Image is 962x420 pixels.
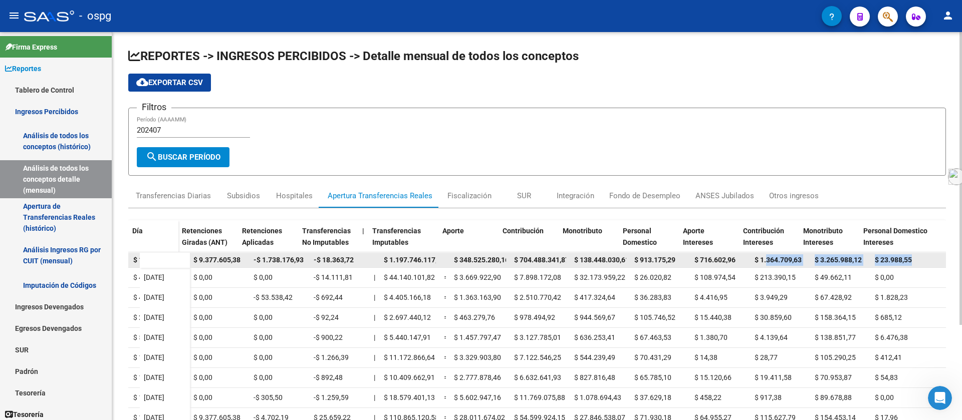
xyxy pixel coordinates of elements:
[574,293,615,301] span: $ 417.324,64
[374,313,375,321] span: |
[694,293,728,301] span: $ 4.416,95
[517,190,531,201] div: SUR
[574,273,625,281] span: $ 32.173.959,22
[875,373,898,381] span: $ 54,83
[79,5,111,27] span: - ospg
[314,353,349,361] span: -$ 1.266,39
[755,273,796,281] span: $ 213.390,15
[454,393,501,401] span: $ 5.602.947,16
[815,273,852,281] span: $ 49.662,11
[863,227,927,246] span: Personal Domestico Intereses
[514,256,569,264] span: $ 704.488.341,87
[634,273,671,281] span: $ 26.020,82
[444,293,448,301] span: =
[815,393,852,401] span: $ 89.678,88
[755,256,802,264] span: $ 1.364.709,63
[362,227,364,235] span: |
[634,393,671,401] span: $ 37.629,18
[694,273,736,281] span: $ 108.974,54
[574,256,629,264] span: $ 138.448.030,61
[144,333,164,341] span: [DATE]
[374,353,375,361] span: |
[5,63,41,74] span: Reportes
[384,333,431,341] span: $ 5.440.147,91
[314,256,354,264] span: -$ 18.363,72
[557,190,594,201] div: Integración
[942,10,954,22] mat-icon: person
[254,353,273,361] span: $ 0,00
[384,293,431,301] span: $ 4.405.166,18
[444,333,448,341] span: =
[314,393,349,401] span: -$ 1.259,59
[514,293,561,301] span: $ 2.510.770,42
[144,313,164,321] span: [DATE]
[137,100,171,114] h3: Filtros
[137,147,229,167] button: Buscar Período
[574,373,615,381] span: $ 827.816,48
[144,293,164,301] span: [DATE]
[314,273,353,281] span: -$ 14.111,81
[193,293,212,301] span: $ 0,00
[454,353,501,361] span: $ 3.329.903,80
[574,393,621,401] span: $ 1.078.694,43
[444,313,448,321] span: =
[193,256,241,264] span: $ 9.377.605,38
[314,293,343,301] span: -$ 692,44
[314,313,339,321] span: -$ 92,24
[133,353,184,361] span: $ 11.172.866,64
[769,190,819,201] div: Otros ingresos
[193,273,212,281] span: $ 0,00
[574,313,615,321] span: $ 944.569,67
[454,273,501,281] span: $ 3.669.922,90
[875,393,894,401] span: $ 0,00
[755,333,788,341] span: $ 4.139,64
[314,373,343,381] span: -$ 892,48
[133,273,184,281] span: $ 44.140.101,82
[193,353,212,361] span: $ 0,00
[193,393,212,401] span: $ 0,00
[193,333,212,341] span: $ 0,00
[444,373,448,381] span: =
[743,227,784,246] span: Contribución Intereses
[242,227,282,246] span: Retenciones Aplicadas
[374,393,375,401] span: |
[454,333,501,341] span: $ 1.457.797,47
[8,10,20,22] mat-icon: menu
[574,333,615,341] span: $ 636.253,41
[136,78,203,87] span: Exportar CSV
[755,353,778,361] span: $ 28,77
[514,393,565,401] span: $ 11.769.075,88
[875,313,902,321] span: $ 685,12
[815,313,856,321] span: $ 158.364,15
[694,393,722,401] span: $ 458,22
[374,273,375,281] span: |
[254,373,273,381] span: $ 0,00
[454,293,501,301] span: $ 1.363.163,90
[146,153,220,162] span: Buscar Período
[875,353,902,361] span: $ 412,41
[514,333,561,341] span: $ 3.127.785,01
[755,393,782,401] span: $ 917,38
[514,353,561,361] span: $ 7.122.546,25
[384,353,435,361] span: $ 11.172.866,64
[144,393,164,401] span: [DATE]
[454,313,495,321] span: $ 463.279,76
[128,49,579,63] span: REPORTES -> INGRESOS PERCIBIDOS -> Detalle mensual de todos los conceptos
[875,273,894,281] span: $ 0,00
[146,151,158,163] mat-icon: search
[384,256,445,264] span: $ 1.197.746.117,19
[374,373,375,381] span: |
[302,227,351,246] span: Transferencias No Imputables
[514,313,555,321] span: $ 978.494,92
[384,393,435,401] span: $ 18.579.401,13
[133,333,180,341] span: $ 5.440.147,91
[374,333,375,341] span: |
[128,74,211,92] button: Exportar CSV
[5,42,57,53] span: Firma Express
[136,190,211,201] div: Transferencias Diarias
[694,333,728,341] span: $ 1.380,70
[634,333,671,341] span: $ 67.463,53
[815,293,852,301] span: $ 67.428,92
[634,313,675,321] span: $ 105.746,52
[132,227,143,235] span: Día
